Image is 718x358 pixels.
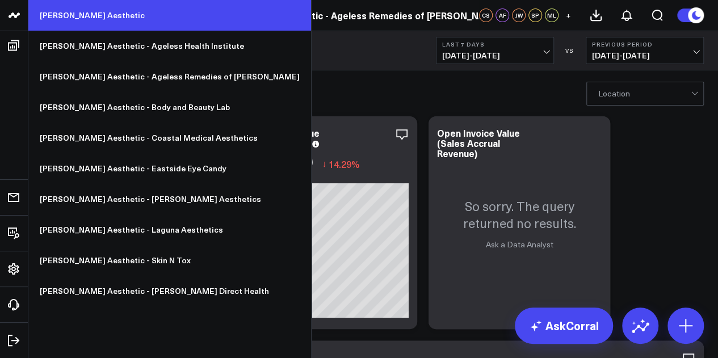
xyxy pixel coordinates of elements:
[437,127,520,159] div: Open Invoice Value (Sales Accrual Revenue)
[28,31,311,61] a: [PERSON_NAME] Aesthetic - Ageless Health Institute
[329,158,360,170] span: 14.29%
[515,308,613,344] a: AskCorral
[28,245,311,276] a: [PERSON_NAME] Aesthetic - Skin N Tox
[28,92,311,123] a: [PERSON_NAME] Aesthetic - Body and Beauty Lab
[561,9,575,22] button: +
[479,9,493,22] div: CS
[592,51,698,60] span: [DATE] - [DATE]
[442,41,548,48] b: Last 7 Days
[496,9,509,22] div: AF
[545,9,559,22] div: ML
[440,197,599,231] p: So sorry. The query returned no results.
[28,153,311,184] a: [PERSON_NAME] Aesthetic - Eastside Eye Candy
[436,37,554,64] button: Last 7 Days[DATE]-[DATE]
[560,47,580,54] div: VS
[28,214,311,245] a: [PERSON_NAME] Aesthetic - Laguna Aesthetics
[566,11,571,19] span: +
[244,174,409,183] div: Previous: $324.55
[28,123,311,153] a: [PERSON_NAME] Aesthetic - Coastal Medical Aesthetics
[28,184,311,214] a: [PERSON_NAME] Aesthetic - [PERSON_NAME] Aesthetics
[486,239,553,250] a: Ask a Data Analyst
[322,157,326,171] span: ↓
[202,9,502,22] a: [PERSON_NAME] Aesthetic - Ageless Remedies of [PERSON_NAME]
[512,9,526,22] div: JW
[28,61,311,92] a: [PERSON_NAME] Aesthetic - Ageless Remedies of [PERSON_NAME]
[442,51,548,60] span: [DATE] - [DATE]
[586,37,704,64] button: Previous Period[DATE]-[DATE]
[592,41,698,48] b: Previous Period
[528,9,542,22] div: SP
[28,276,311,306] a: [PERSON_NAME] Aesthetic - [PERSON_NAME] Direct Health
